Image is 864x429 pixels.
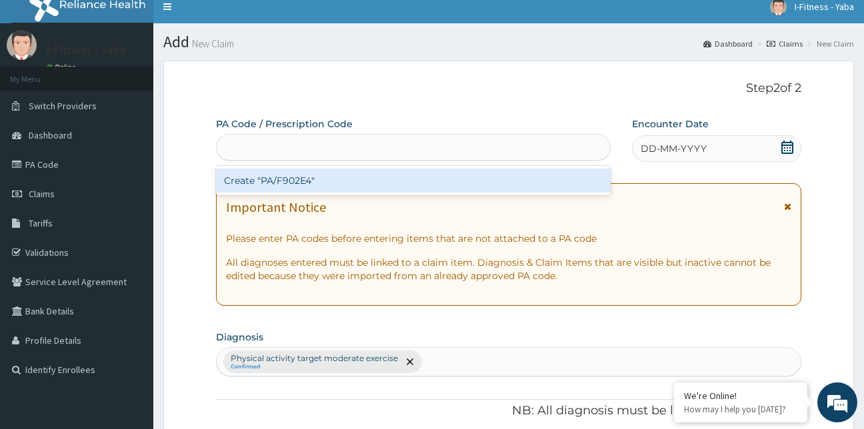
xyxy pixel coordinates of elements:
a: Dashboard [703,38,753,49]
span: Claims [29,188,55,200]
p: NB: All diagnosis must be linked to a claim item [216,402,802,420]
li: New Claim [804,38,854,49]
img: User Image [7,30,37,60]
div: Minimize live chat window [219,7,251,39]
p: Step 2 of 2 [216,81,802,96]
div: We're Online! [684,390,797,402]
span: Tariffs [29,217,53,229]
span: I-Fitness - Yaba [795,1,854,13]
small: New Claim [189,39,234,49]
span: DD-MM-YYYY [641,142,707,155]
img: d_794563401_company_1708531726252_794563401 [25,67,54,100]
textarea: Type your message and hit 'Enter' [7,286,254,333]
div: Chat with us now [69,75,224,92]
span: Switch Providers [29,100,97,112]
a: Claims [767,38,803,49]
div: Create "PA/F902E4" [216,169,611,193]
label: Diagnosis [216,330,263,344]
span: Dashboard [29,129,72,141]
a: Online [47,63,79,72]
p: I-Fitness - Yaba [47,44,125,56]
p: How may I help you today? [684,404,797,415]
label: Encounter Date [632,117,709,131]
span: We're online! [77,129,184,264]
label: PA Code / Prescription Code [216,117,353,131]
h1: Add [163,33,854,51]
h1: Important Notice [226,200,326,214]
p: Please enter PA codes before entering items that are not attached to a PA code [226,232,792,245]
p: All diagnoses entered must be linked to a claim item. Diagnosis & Claim Items that are visible bu... [226,256,792,282]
